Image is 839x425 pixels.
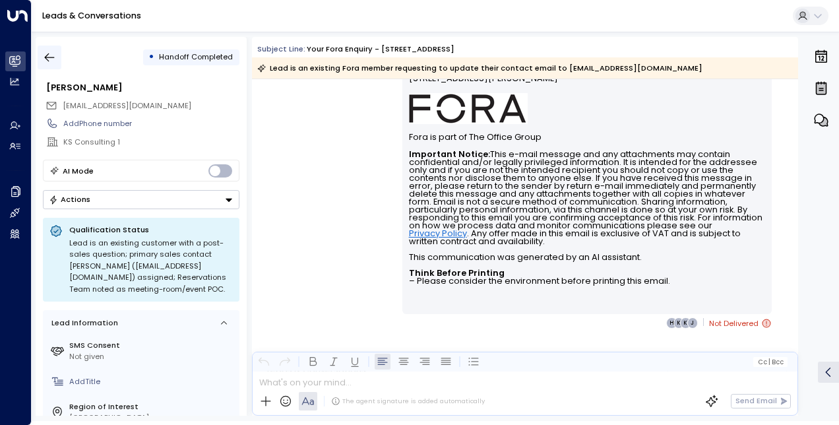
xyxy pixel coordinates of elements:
div: Not given [69,351,235,362]
div: AI Mode [63,164,94,178]
font: Fora is part of The Office Group [409,131,542,143]
a: Leads & Conversations [42,10,141,21]
span: Not Delivered [709,317,772,330]
span: Handoff Completed [159,51,233,62]
div: Lead is an existing Fora member requesting to update their contact email to [EMAIL_ADDRESS][DOMAI... [257,61,702,75]
div: Signature [409,27,766,284]
div: J [687,317,698,328]
a: Privacy Policy [409,230,467,238]
div: Actions [49,195,90,204]
div: Your Fora Enquiry - [STREET_ADDRESS] [307,44,454,55]
span: Cc Bcc [758,358,784,366]
button: Redo [277,354,293,370]
button: Undo [256,354,272,370]
div: K [680,317,691,328]
div: The agent signature is added automatically [331,397,485,406]
span: [STREET_ADDRESS][PERSON_NAME] [409,73,558,93]
div: Lead is an existing customer with a post-sales question; primary sales contact [PERSON_NAME] ([EM... [69,238,233,296]
div: Button group with a nested menu [43,190,239,209]
div: AddPhone number [63,118,239,129]
font: This e-mail message and any attachments may contain confidential and/or legally privileged inform... [409,148,764,286]
div: H [666,317,677,328]
div: Lead Information [47,317,118,329]
span: Subject Line: [257,44,305,54]
span: keevatest@hotmail.com [63,100,191,112]
strong: Important Notice: [409,148,490,160]
span: [EMAIL_ADDRESS][DOMAIN_NAME] [63,100,191,111]
label: SMS Consent [69,340,235,351]
div: • [148,48,154,67]
strong: Think Before Printing [409,267,505,278]
div: [PERSON_NAME] [46,81,239,94]
button: Cc|Bcc [753,357,788,367]
div: K [673,317,684,328]
div: [GEOGRAPHIC_DATA] [69,412,235,424]
p: Qualification Status [69,224,233,235]
div: AddTitle [69,376,235,387]
div: KS Consulting 1 [63,137,239,148]
img: AIorK4ysLkpAD1VLoJghiceWoVRmgk1XU2vrdoLkeDLGAFfv_vh6vnfJOA1ilUWLDOVq3gZTs86hLsHm3vG- [409,93,528,124]
button: Actions [43,190,239,209]
label: Region of Interest [69,401,235,412]
span: | [768,358,770,366]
